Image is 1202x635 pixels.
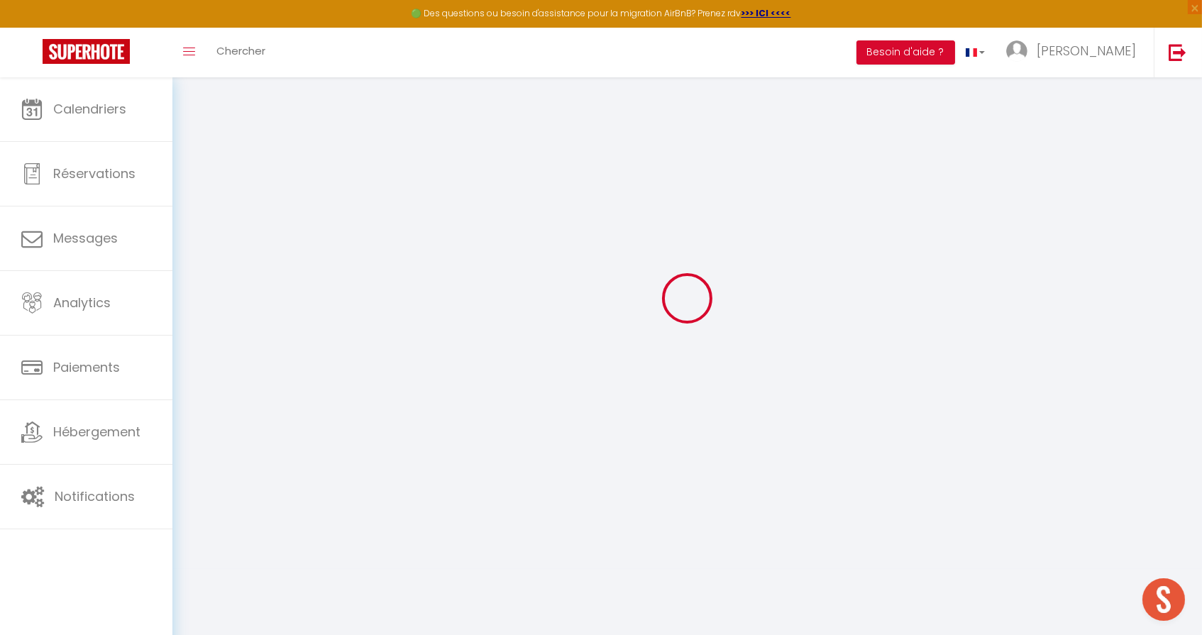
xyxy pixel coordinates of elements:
[1142,578,1185,621] div: Ouvrir le chat
[216,43,265,58] span: Chercher
[206,28,276,77] a: Chercher
[53,100,126,118] span: Calendriers
[996,28,1154,77] a: ... [PERSON_NAME]
[53,294,111,311] span: Analytics
[53,358,120,376] span: Paiements
[856,40,955,65] button: Besoin d'aide ?
[53,423,140,441] span: Hébergement
[1006,40,1027,62] img: ...
[53,165,136,182] span: Réservations
[1037,42,1136,60] span: [PERSON_NAME]
[741,7,791,19] a: >>> ICI <<<<
[55,487,135,505] span: Notifications
[43,39,130,64] img: Super Booking
[53,229,118,247] span: Messages
[1169,43,1186,61] img: logout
